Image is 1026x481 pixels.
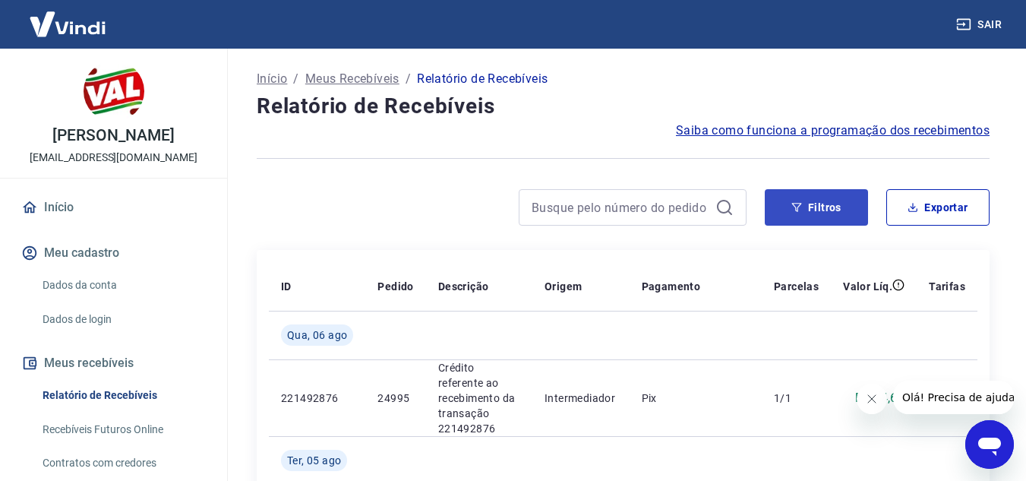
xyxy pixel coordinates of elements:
[287,453,341,468] span: Ter, 05 ago
[18,191,209,224] a: Início
[36,380,209,411] a: Relatório de Recebíveis
[843,279,892,294] p: Valor Líq.
[30,150,197,166] p: [EMAIL_ADDRESS][DOMAIN_NAME]
[438,360,520,436] p: Crédito referente ao recebimento da transação 221492876
[18,1,117,47] img: Vindi
[774,391,819,406] p: 1/1
[305,70,399,88] a: Meus Recebíveis
[257,70,287,88] a: Início
[532,196,709,219] input: Busque pelo número do pedido
[765,189,868,226] button: Filtros
[36,304,209,335] a: Dados de login
[257,91,990,122] h4: Relatório de Recebíveis
[857,384,887,414] iframe: Fechar mensagem
[9,11,128,23] span: Olá! Precisa de ajuda?
[545,391,617,406] p: Intermediador
[417,70,548,88] p: Relatório de Recebíveis
[287,328,347,343] span: Qua, 06 ago
[36,414,209,445] a: Recebíveis Futuros Online
[84,61,144,122] img: 041f24c4-f939-4978-8543-d301094c1fba.jpeg
[293,70,298,88] p: /
[886,189,990,226] button: Exportar
[642,279,701,294] p: Pagamento
[281,391,353,406] p: 221492876
[438,279,489,294] p: Descrição
[36,270,209,301] a: Dados da conta
[406,70,411,88] p: /
[676,122,990,140] a: Saiba como funciona a programação dos recebimentos
[18,236,209,270] button: Meu cadastro
[377,391,413,406] p: 24995
[545,279,582,294] p: Origem
[855,389,904,407] p: R$ 34,67
[774,279,819,294] p: Parcelas
[893,381,1014,414] iframe: Mensagem da empresa
[953,11,1008,39] button: Sair
[642,391,750,406] p: Pix
[281,279,292,294] p: ID
[929,279,965,294] p: Tarifas
[52,128,174,144] p: [PERSON_NAME]
[18,347,209,380] button: Meus recebíveis
[377,279,413,294] p: Pedido
[36,448,209,479] a: Contratos com credores
[965,420,1014,469] iframe: Botão para abrir a janela de mensagens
